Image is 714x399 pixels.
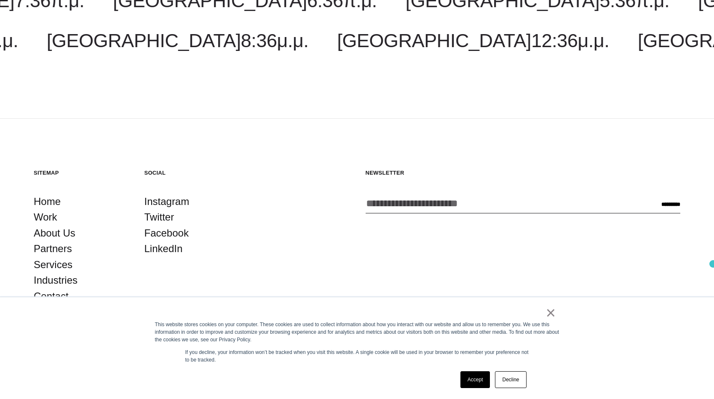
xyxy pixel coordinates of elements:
a: Accept [460,371,490,388]
a: Twitter [144,209,174,225]
a: Industries [34,272,78,288]
h5: Sitemap [34,169,128,176]
h5: Newsletter [366,169,681,176]
a: Facebook [144,225,189,241]
a: LinkedIn [144,241,183,257]
a: About Us [34,225,75,241]
a: Services [34,257,72,273]
a: Instagram [144,194,190,210]
span: 12:36μ.μ. [531,30,609,51]
a: Contact [34,288,69,304]
p: If you decline, your information won’t be tracked when you visit this website. A single cookie wi... [185,348,529,364]
a: [GEOGRAPHIC_DATA]12:36μ.μ. [337,30,609,51]
h5: Social [144,169,238,176]
a: Home [34,194,61,210]
a: Work [34,209,57,225]
a: × [546,309,556,317]
a: Decline [495,371,526,388]
a: [GEOGRAPHIC_DATA]8:36μ.μ. [47,30,309,51]
a: Partners [34,241,72,257]
span: 8:36μ.μ. [241,30,309,51]
div: This website stores cookies on your computer. These cookies are used to collect information about... [155,321,559,343]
